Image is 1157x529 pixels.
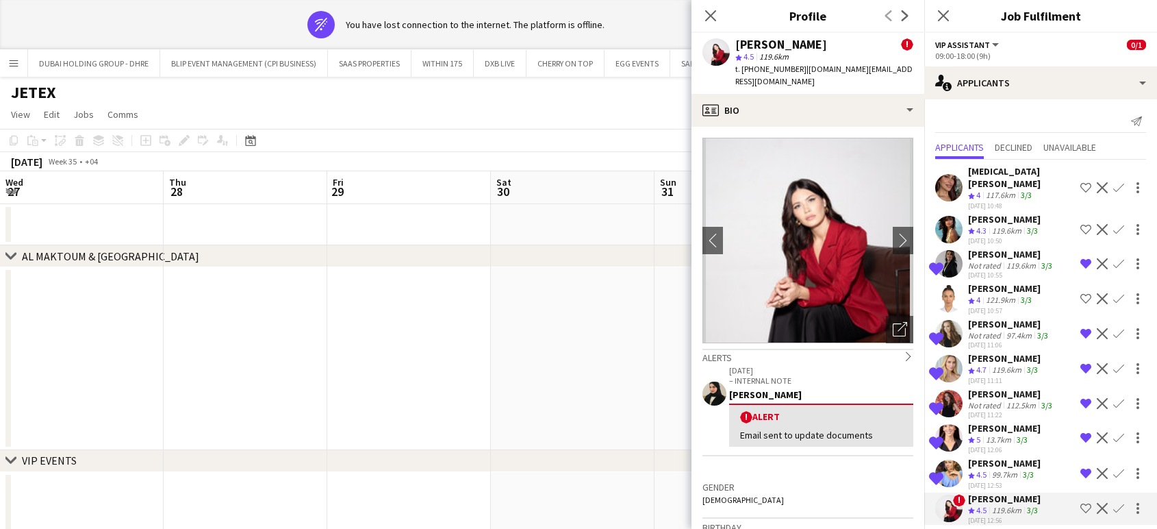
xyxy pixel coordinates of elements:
[968,330,1004,341] div: Not rated
[729,389,913,401] div: [PERSON_NAME]
[968,201,1075,210] div: [DATE] 10:48
[691,7,924,25] h3: Profile
[1023,469,1034,480] app-skills-label: 3/3
[11,155,42,169] div: [DATE]
[605,50,670,77] button: EGG EVENTS
[658,184,676,199] span: 31
[968,248,1055,260] div: [PERSON_NAME]
[68,106,99,123] a: Jobs
[968,516,1041,525] div: [DATE] 12:56
[935,40,1001,50] button: VIP Assistant
[1043,143,1096,152] span: Unavailable
[976,434,980,445] span: 5
[968,341,1051,349] div: [DATE] 11:06
[968,400,1004,410] div: Not rated
[73,108,94,121] span: Jobs
[1027,225,1038,236] app-skills-label: 3/3
[169,176,186,188] span: Thu
[740,410,902,423] div: Alert
[735,64,806,74] span: t. [PHONE_NUMBER]
[411,50,474,77] button: WITHIN 175
[976,505,987,515] span: 4.5
[968,271,1055,280] div: [DATE] 10:55
[935,51,1146,61] div: 09:00-18:00 (9h)
[735,38,827,51] div: [PERSON_NAME]
[1017,434,1028,445] app-skills-label: 3/3
[968,388,1055,400] div: [PERSON_NAME]
[743,51,754,62] span: 4.5
[5,106,36,123] a: View
[901,38,913,51] span: !
[660,176,676,188] span: Sun
[968,422,1041,434] div: [PERSON_NAME]
[976,190,980,200] span: 4
[1004,260,1039,271] div: 119.6km
[924,7,1157,25] h3: Job Fulfilment
[729,365,913,376] p: [DATE]
[968,410,1055,419] div: [DATE] 11:22
[702,481,913,493] h3: Gender
[702,138,913,343] img: Crew avatar or photo
[983,190,1018,201] div: 117.6km
[22,454,77,467] div: VIP EVENTS
[1041,260,1052,271] app-skills-label: 3/3
[691,94,924,127] div: Bio
[160,50,328,77] button: BLIP EVENT MANAGEMENT (CPI BUSINESS)
[968,376,1041,385] div: [DATE] 11:11
[983,434,1014,446] div: 13.7km
[968,306,1041,315] div: [DATE] 10:57
[968,165,1075,190] div: [MEDICAL_DATA][PERSON_NAME]
[102,106,144,123] a: Comms
[886,316,913,343] div: Open photos pop-in
[935,40,990,50] span: VIP Assistant
[735,64,913,86] span: | [DOMAIN_NAME][EMAIL_ADDRESS][DOMAIN_NAME]
[976,469,987,480] span: 4.5
[953,494,965,506] span: !
[45,156,79,167] span: Week 35
[1004,330,1034,341] div: 97.4km
[968,213,1041,225] div: [PERSON_NAME]
[989,505,1024,517] div: 119.6km
[1021,190,1032,200] app-skills-label: 3/3
[474,50,526,77] button: DXB LIVE
[1021,295,1032,305] app-skills-label: 3/3
[1027,365,1038,375] app-skills-label: 3/3
[968,318,1051,330] div: [PERSON_NAME]
[976,225,987,236] span: 4.3
[526,50,605,77] button: CHERRY ON TOP
[976,295,980,305] span: 4
[989,469,1020,481] div: 99.7km
[983,295,1018,306] div: 121.9km
[38,106,65,123] a: Edit
[11,108,30,121] span: View
[331,184,344,199] span: 29
[328,50,411,77] button: SAAS PROPERTIES
[1004,400,1039,410] div: 112.5km
[968,236,1041,245] div: [DATE] 10:50
[968,481,1041,490] div: [DATE] 12:53
[989,225,1024,237] div: 119.6km
[11,82,56,103] h1: JETEX
[3,184,23,199] span: 27
[1127,40,1146,50] span: 0/1
[756,51,791,62] span: 119.6km
[968,352,1041,365] div: [PERSON_NAME]
[85,156,98,167] div: +04
[740,411,752,423] span: !
[968,493,1041,505] div: [PERSON_NAME]
[22,249,199,263] div: AL MAKTOUM & [GEOGRAPHIC_DATA]
[494,184,511,199] span: 30
[968,260,1004,271] div: Not rated
[968,457,1041,469] div: [PERSON_NAME]
[670,50,720,77] button: SALATA
[924,66,1157,99] div: Applicants
[995,143,1032,152] span: Declined
[28,50,160,77] button: DUBAI HOLDING GROUP - DHRE
[167,184,186,199] span: 28
[976,365,987,375] span: 4.7
[496,176,511,188] span: Sat
[935,143,984,152] span: Applicants
[702,495,784,505] span: [DEMOGRAPHIC_DATA]
[1041,400,1052,410] app-skills-label: 3/3
[333,176,344,188] span: Fri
